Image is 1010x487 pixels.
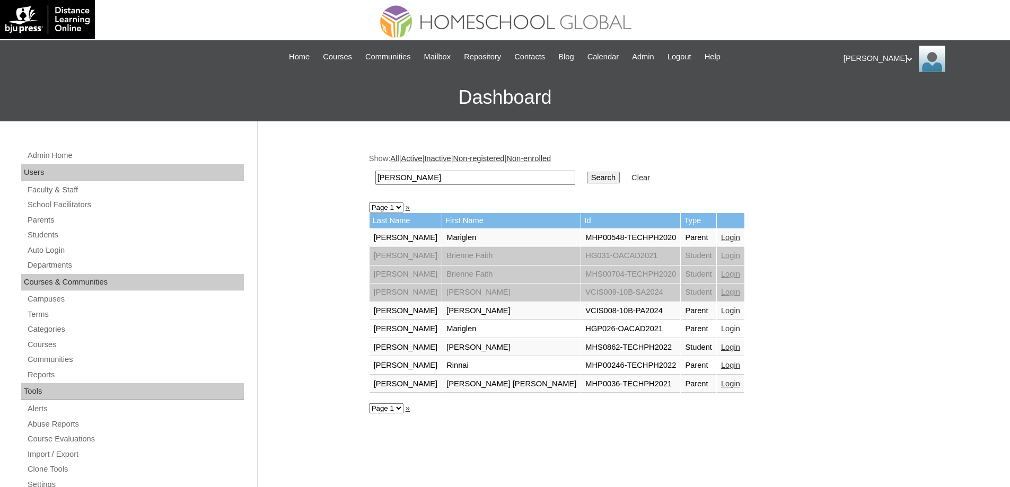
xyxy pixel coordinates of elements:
a: Contacts [509,51,550,63]
a: School Facilitators [27,198,244,211]
td: Parent [681,229,716,247]
a: Login [721,270,740,278]
td: [PERSON_NAME] [370,247,442,265]
td: [PERSON_NAME] [370,320,442,338]
a: Communities [360,51,416,63]
td: [PERSON_NAME] [370,284,442,302]
td: Rinnai [442,357,581,375]
span: Help [705,51,721,63]
td: Student [681,265,716,284]
a: Abuse Reports [27,418,244,431]
a: Courses [27,338,244,351]
td: [PERSON_NAME] [370,302,442,320]
input: Search [587,172,620,183]
td: Parent [681,375,716,393]
a: Login [721,288,740,296]
td: [PERSON_NAME] [442,302,581,320]
td: Brienne Faith [442,265,581,284]
a: Students [27,228,244,242]
div: Show: | | | | [369,153,894,191]
td: MHP0036-TECHPH2021 [581,375,680,393]
a: Import / Export [27,448,244,461]
td: Mariglen [442,229,581,247]
img: logo-white.png [5,5,90,34]
a: Mailbox [419,51,456,63]
td: [PERSON_NAME] [370,265,442,284]
td: [PERSON_NAME] [PERSON_NAME] [442,375,581,393]
a: All [390,154,399,163]
a: Communities [27,353,244,366]
td: Id [581,213,680,228]
td: Last Name [370,213,442,228]
td: Student [681,284,716,302]
div: Users [21,164,244,181]
td: HG031-OACAD2021 [581,247,680,265]
span: Contacts [514,51,545,63]
span: Repository [464,51,501,63]
a: Parents [27,214,244,227]
img: Ariane Ebuen [919,46,945,72]
h3: Dashboard [5,74,1005,121]
a: Home [284,51,315,63]
span: Home [289,51,310,63]
td: Type [681,213,716,228]
a: Clone Tools [27,463,244,476]
td: MHS0862-TECHPH2022 [581,339,680,357]
a: Auto Login [27,244,244,257]
td: HGP026-OACAD2021 [581,320,680,338]
a: Campuses [27,293,244,306]
a: Active [401,154,422,163]
a: Admin Home [27,149,244,162]
td: [PERSON_NAME] [370,229,442,247]
a: Non-enrolled [506,154,551,163]
div: [PERSON_NAME] [844,46,999,72]
td: Brienne Faith [442,247,581,265]
td: [PERSON_NAME] [370,339,442,357]
span: Calendar [587,51,619,63]
a: Course Evaluations [27,432,244,446]
td: MHS00704-TECHPH2020 [581,265,680,284]
a: Login [721,343,740,351]
a: Login [721,306,740,315]
span: Logout [668,51,691,63]
span: Blog [558,51,574,63]
a: Courses [318,51,357,63]
a: » [406,203,410,211]
a: » [406,404,410,412]
input: Search [375,171,575,185]
a: Help [699,51,726,63]
td: Parent [681,302,716,320]
span: Admin [632,51,654,63]
a: Inactive [424,154,451,163]
a: Login [721,251,740,260]
td: First Name [442,213,581,228]
a: Terms [27,308,244,321]
a: Blog [553,51,579,63]
span: Mailbox [424,51,451,63]
a: Login [721,233,740,242]
td: [PERSON_NAME] [442,284,581,302]
a: Calendar [582,51,624,63]
a: Non-registered [453,154,505,163]
a: Categories [27,323,244,336]
a: Login [721,361,740,369]
td: Mariglen [442,320,581,338]
a: Repository [459,51,506,63]
span: Courses [323,51,352,63]
div: Tools [21,383,244,400]
td: Student [681,339,716,357]
td: [PERSON_NAME] [442,339,581,357]
a: Logout [662,51,697,63]
td: VCIS008-10B-PA2024 [581,302,680,320]
a: Faculty & Staff [27,183,244,197]
span: Communities [365,51,411,63]
a: Admin [627,51,660,63]
div: Courses & Communities [21,274,244,291]
td: [PERSON_NAME] [370,357,442,375]
td: MHP00246-TECHPH2022 [581,357,680,375]
td: VCIS009-10B-SA2024 [581,284,680,302]
a: Departments [27,259,244,272]
td: MHP00548-TECHPH2020 [581,229,680,247]
a: Login [721,324,740,333]
a: Clear [631,173,650,182]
